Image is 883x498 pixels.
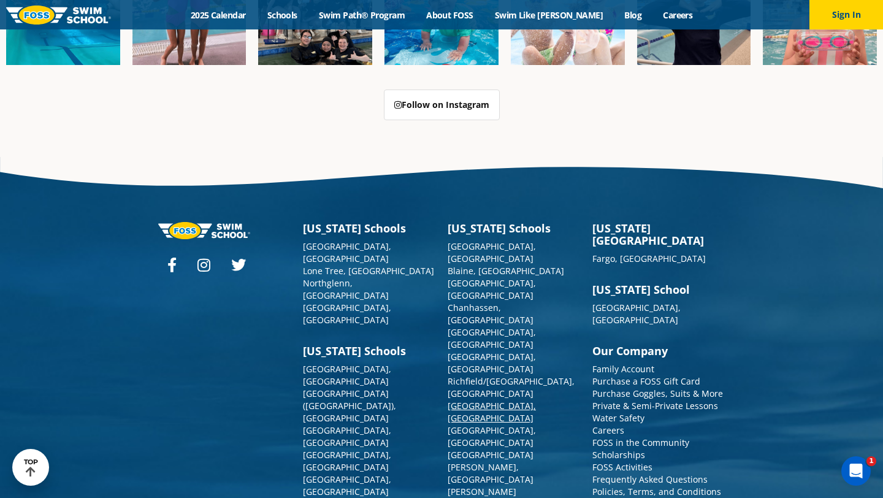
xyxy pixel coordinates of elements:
a: [GEOGRAPHIC_DATA], [GEOGRAPHIC_DATA] [448,326,536,350]
a: Richfield/[GEOGRAPHIC_DATA], [GEOGRAPHIC_DATA] [448,375,575,399]
h3: [US_STATE] Schools [303,345,435,357]
a: Fargo, [GEOGRAPHIC_DATA] [592,253,706,264]
a: Policies, Terms, and Conditions [592,486,721,497]
a: [GEOGRAPHIC_DATA], [GEOGRAPHIC_DATA] [303,240,391,264]
a: Northglenn, [GEOGRAPHIC_DATA] [303,277,389,301]
a: About FOSS [416,9,484,21]
a: Careers [652,9,703,21]
a: Chanhassen, [GEOGRAPHIC_DATA] [448,302,533,326]
a: Blog [614,9,652,21]
a: [GEOGRAPHIC_DATA], [GEOGRAPHIC_DATA] [592,302,681,326]
a: Follow on Instagram [384,90,500,120]
a: Frequently Asked Questions [592,473,708,485]
a: [GEOGRAPHIC_DATA], [GEOGRAPHIC_DATA] [303,363,391,387]
a: Schools [256,9,308,21]
h3: [US_STATE] Schools [448,222,580,234]
span: 1 [866,456,876,466]
a: [GEOGRAPHIC_DATA], [GEOGRAPHIC_DATA] [448,240,536,264]
a: [GEOGRAPHIC_DATA], [GEOGRAPHIC_DATA] [303,449,391,473]
div: TOP [24,458,38,477]
a: [GEOGRAPHIC_DATA] ([GEOGRAPHIC_DATA]), [GEOGRAPHIC_DATA] [303,388,396,424]
a: Water Safety [592,412,644,424]
a: Purchase a FOSS Gift Card [592,375,700,387]
a: [GEOGRAPHIC_DATA][PERSON_NAME], [GEOGRAPHIC_DATA] [448,449,533,485]
a: Blaine, [GEOGRAPHIC_DATA] [448,265,564,277]
a: [GEOGRAPHIC_DATA], [GEOGRAPHIC_DATA] [448,277,536,301]
a: [GEOGRAPHIC_DATA], [GEOGRAPHIC_DATA] [303,473,391,497]
a: Lone Tree, [GEOGRAPHIC_DATA] [303,265,434,277]
a: 2025 Calendar [180,9,256,21]
iframe: Intercom live chat [841,456,871,486]
a: Scholarships [592,449,645,461]
h3: [US_STATE] Schools [303,222,435,234]
img: FOSS Swim School Logo [6,6,111,25]
h3: [US_STATE][GEOGRAPHIC_DATA] [592,222,725,247]
a: Swim Path® Program [308,9,415,21]
a: Family Account [592,363,654,375]
a: [GEOGRAPHIC_DATA], [GEOGRAPHIC_DATA] [448,400,536,424]
h3: Our Company [592,345,725,357]
img: Foss-logo-horizontal-white.svg [158,222,250,239]
a: Swim Like [PERSON_NAME] [484,9,614,21]
a: FOSS in the Community [592,437,689,448]
h3: [US_STATE] School [592,283,725,296]
a: [GEOGRAPHIC_DATA], [GEOGRAPHIC_DATA] [448,424,536,448]
a: Private & Semi-Private Lessons [592,400,718,412]
a: Careers [592,424,624,436]
a: [GEOGRAPHIC_DATA], [GEOGRAPHIC_DATA] [303,302,391,326]
a: [GEOGRAPHIC_DATA], [GEOGRAPHIC_DATA] [303,424,391,448]
a: Purchase Goggles, Suits & More [592,388,723,399]
a: [GEOGRAPHIC_DATA], [GEOGRAPHIC_DATA] [448,351,536,375]
a: FOSS Activities [592,461,652,473]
